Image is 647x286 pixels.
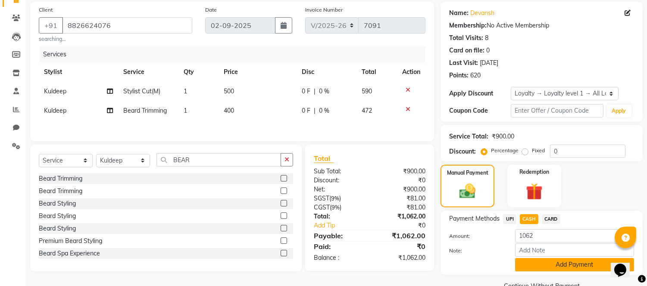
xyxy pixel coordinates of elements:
[219,62,297,82] th: Price
[449,214,500,223] span: Payment Methods
[492,132,514,141] div: ₹900.00
[39,6,53,14] label: Client
[362,107,372,114] span: 472
[454,182,480,200] img: _cash.svg
[118,62,178,82] th: Service
[302,106,310,115] span: 0 F
[307,231,370,241] div: Payable:
[370,241,432,252] div: ₹0
[370,176,432,185] div: ₹0
[443,247,509,255] label: Note:
[449,132,488,141] div: Service Total:
[515,243,634,257] input: Add Note
[297,62,356,82] th: Disc
[319,106,329,115] span: 0 %
[515,229,634,243] input: Amount
[39,224,76,233] div: Beard Styling
[123,87,160,95] span: Stylist Cut(M)
[307,203,370,212] div: ( )
[449,147,476,156] div: Discount:
[39,35,192,43] small: searching...
[449,21,634,30] div: No Active Membership
[542,214,560,224] span: CARD
[307,212,370,221] div: Total:
[370,203,432,212] div: ₹81.00
[443,232,509,240] label: Amount:
[449,58,478,68] div: Last Visit:
[205,6,217,14] label: Date
[511,104,603,117] input: Enter Offer / Coupon Code
[39,187,82,196] div: Beard Trimming
[380,221,432,230] div: ₹0
[519,168,549,176] label: Redemption
[356,62,397,82] th: Total
[62,17,192,34] input: Search by Name/Mobile/Email/Code
[39,17,63,34] button: +91
[470,71,481,80] div: 620
[307,167,370,176] div: Sub Total:
[470,9,494,18] a: Devansh
[178,62,219,82] th: Qty
[449,34,483,43] div: Total Visits:
[449,9,469,18] div: Name:
[39,174,82,183] div: Beard Trimming
[521,181,548,202] img: _gift.svg
[370,194,432,203] div: ₹81.00
[449,71,469,80] div: Points:
[156,153,281,166] input: Search or Scan
[485,34,488,43] div: 8
[224,87,234,95] span: 500
[307,241,370,252] div: Paid:
[39,199,76,208] div: Beard Styling
[224,107,234,114] span: 400
[397,62,425,82] th: Action
[611,252,638,277] iframe: chat widget
[307,253,370,262] div: Balance :
[370,185,432,194] div: ₹900.00
[491,147,519,154] label: Percentage
[486,46,490,55] div: 0
[314,106,316,115] span: |
[40,46,432,62] div: Services
[39,212,76,221] div: Beard Styling
[449,46,484,55] div: Card on file:
[449,106,511,115] div: Coupon Code
[480,58,498,68] div: [DATE]
[449,89,511,98] div: Apply Discount
[307,221,380,230] a: Add Tip
[44,87,66,95] span: Kuldeep
[532,147,545,154] label: Fixed
[123,107,167,114] span: Beard Trimming
[307,176,370,185] div: Discount:
[307,194,370,203] div: ( )
[449,21,487,30] div: Membership:
[370,253,432,262] div: ₹1,062.00
[39,62,118,82] th: Stylist
[314,194,329,202] span: SGST
[39,237,102,246] div: Premium Beard Styling
[515,258,634,271] button: Add Payment
[184,87,187,95] span: 1
[331,204,340,211] span: 9%
[607,105,631,117] button: Apply
[314,154,334,163] span: Total
[39,249,100,258] div: Beard Spa Experience
[314,87,316,96] span: |
[370,231,432,241] div: ₹1,062.00
[314,203,330,211] span: CGST
[302,87,310,96] span: 0 F
[520,214,538,224] span: CASH
[331,195,339,202] span: 9%
[447,169,488,177] label: Manual Payment
[319,87,329,96] span: 0 %
[307,185,370,194] div: Net:
[184,107,187,114] span: 1
[44,107,66,114] span: Kuldeep
[305,6,343,14] label: Invoice Number
[370,212,432,221] div: ₹1,062.00
[370,167,432,176] div: ₹900.00
[503,214,516,224] span: UPI
[362,87,372,95] span: 590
